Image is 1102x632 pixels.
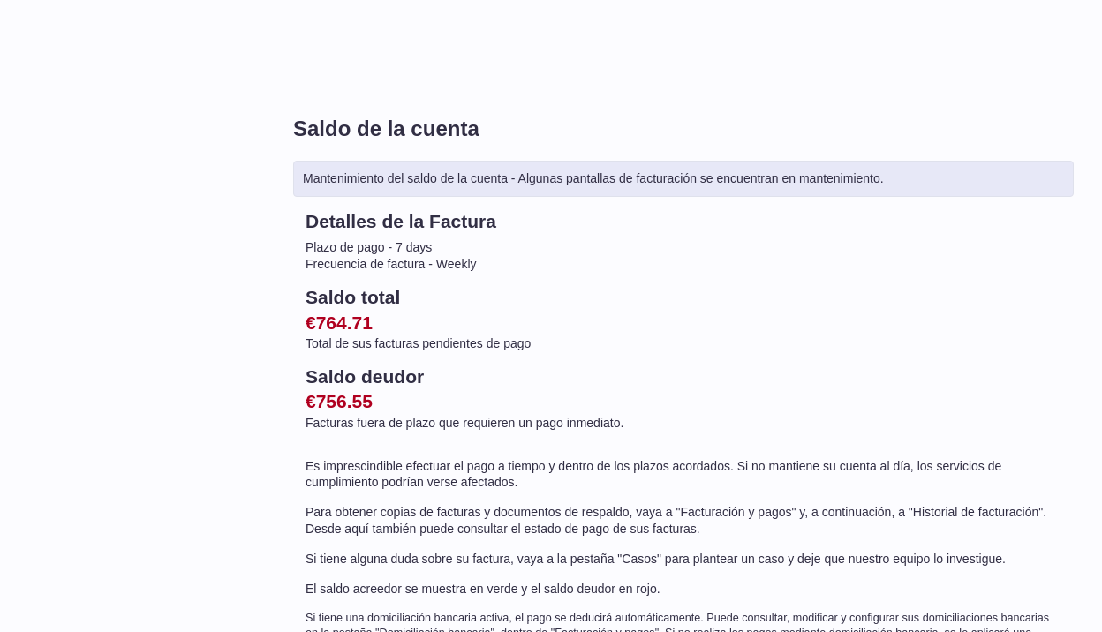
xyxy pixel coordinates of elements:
[306,365,1061,389] h2: Saldo deudor
[306,256,1061,273] li: Frecuencia de factura - Weekly
[306,551,1061,568] p: Si tiene alguna duda sobre su factura, vaya a la pestaña "Casos" para plantear un caso y deje que...
[306,285,1061,310] h2: Saldo total
[306,311,1061,335] h2: €764.71
[306,239,1061,256] li: Plazo de pago - 7 days
[306,581,1061,598] p: El saldo acreedor se muestra en verde y el saldo deudor en rojo.
[293,115,1074,143] h1: Saldo de la cuenta
[306,415,1061,432] p: Facturas fuera de plazo que requieren un pago inmediato.
[306,504,1061,538] p: Para obtener copias de facturas y documentos de respaldo, vaya a "Facturación y pagos" y, a conti...
[306,335,1061,352] p: Total de sus facturas pendientes de pago
[293,161,1074,197] div: Mantenimiento del saldo de la cuenta - Algunas pantallas de facturación se encuentran en mantenim...
[306,458,1061,492] p: Es imprescindible efectuar el pago a tiempo y dentro de los plazos acordados. Si no mantiene su c...
[306,209,1061,234] h2: Detalles de la Factura
[306,389,1061,414] h2: €756.55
